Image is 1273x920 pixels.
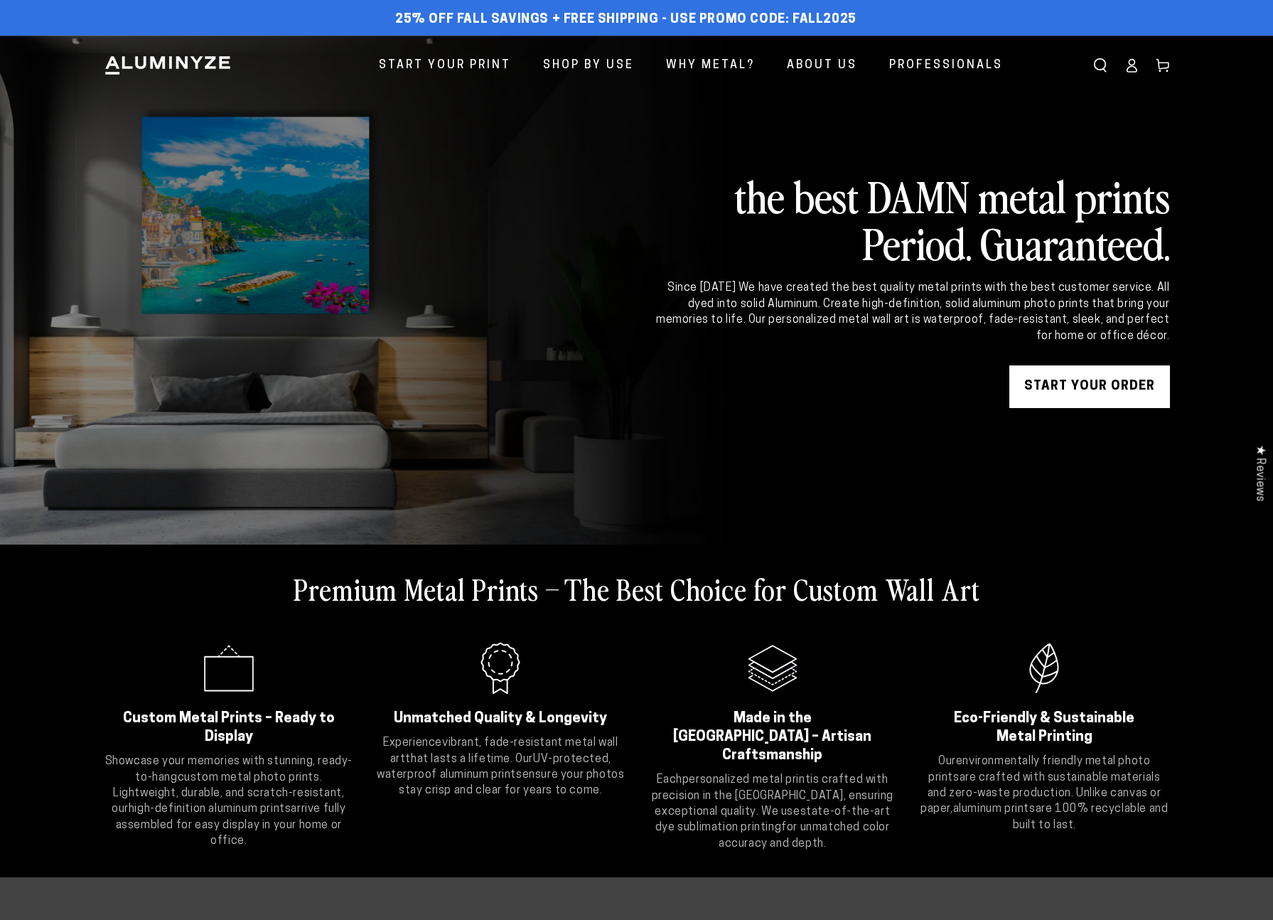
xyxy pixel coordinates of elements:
strong: UV-protected, waterproof aluminum prints [377,754,611,781]
h2: Custom Metal Prints – Ready to Display [122,710,337,747]
h2: Made in the [GEOGRAPHIC_DATA] – Artisan Craftsmanship [665,710,881,765]
div: Since [DATE] We have created the best quality metal prints with the best customer service. All dy... [654,280,1170,344]
span: Why Metal? [666,55,755,76]
a: About Us [776,47,868,85]
span: 25% off FALL Savings + Free Shipping - Use Promo Code: FALL2025 [395,12,856,28]
a: Start Your Print [368,47,522,85]
a: START YOUR Order [1009,365,1170,408]
strong: environmentally friendly metal photo prints [928,756,1150,783]
p: Showcase your memories with stunning, ready-to-hang . Lightweight, durable, and scratch-resistant... [104,754,355,849]
strong: vibrant, fade-resistant metal wall art [390,737,618,764]
span: Professionals [889,55,1003,76]
p: Each is crafted with precision in the [GEOGRAPHIC_DATA], ensuring exceptional quality. We use for... [648,772,898,852]
a: Why Metal? [655,47,766,85]
h2: the best DAMN metal prints Period. Guaranteed. [654,172,1170,266]
strong: custom metal photo prints [178,772,320,783]
h2: Unmatched Quality & Longevity [393,710,608,728]
strong: personalized metal print [682,774,810,786]
span: About Us [787,55,857,76]
span: Start Your Print [379,55,511,76]
h2: Premium Metal Prints – The Best Choice for Custom Wall Art [294,570,980,607]
p: Experience that lasts a lifetime. Our ensure your photos stay crisp and clear for years to come. [375,735,626,799]
summary: Search our site [1085,50,1116,81]
strong: high-definition aluminum prints [129,803,291,815]
div: Click to open Judge.me floating reviews tab [1246,434,1273,513]
a: Professionals [879,47,1014,85]
h2: Eco-Friendly & Sustainable Metal Printing [937,710,1152,747]
a: Shop By Use [532,47,645,85]
p: Our are crafted with sustainable materials and zero-waste production. Unlike canvas or paper, are... [919,754,1170,833]
strong: aluminum prints [953,803,1036,815]
img: Aluminyze [104,55,232,76]
span: Shop By Use [543,55,634,76]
